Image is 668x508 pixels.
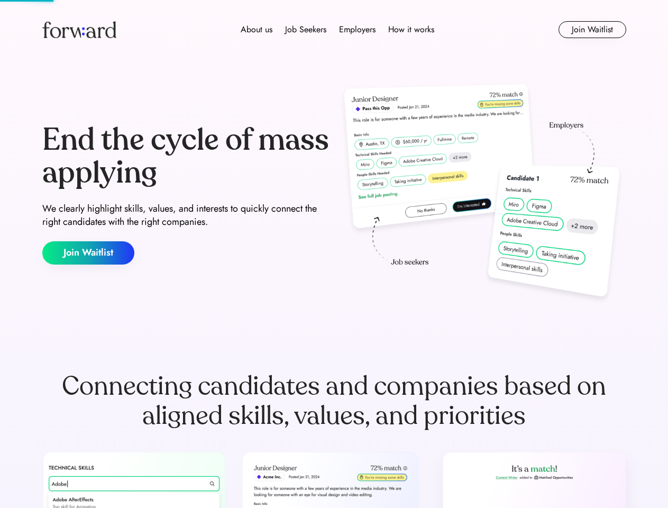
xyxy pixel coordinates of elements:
div: Employers [339,23,376,36]
button: Join Waitlist [559,21,626,38]
div: How it works [388,23,434,36]
div: Job Seekers [285,23,326,36]
div: About us [241,23,272,36]
div: End the cycle of mass applying [42,124,330,189]
div: We clearly highlight skills, values, and interests to quickly connect the right candidates with t... [42,202,330,229]
button: Join Waitlist [42,241,134,265]
img: Forward logo [42,21,116,38]
img: hero-image.png [338,80,626,308]
div: Connecting candidates and companies based on aligned skills, values, and priorities [42,371,626,431]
